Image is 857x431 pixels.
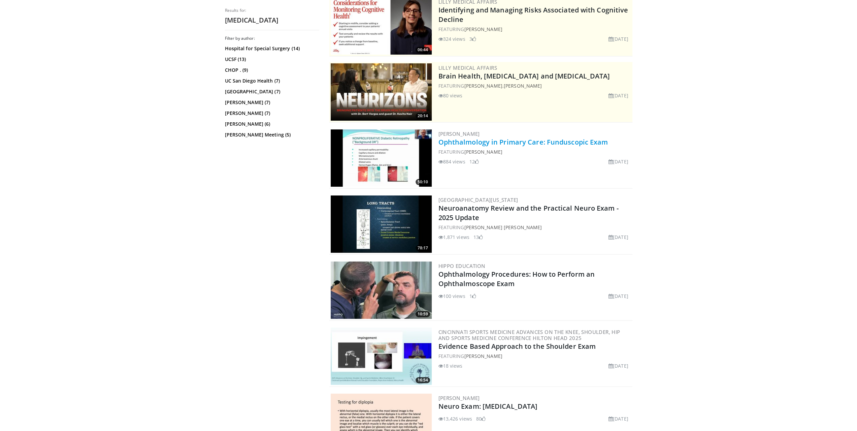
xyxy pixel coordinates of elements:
[225,56,318,63] a: UCSF (13)
[438,234,469,241] li: 1,871 views
[225,8,319,13] p: Results for:
[331,328,432,385] a: 16:54
[438,329,620,341] a: Cincinnati Sports Medicine Advances on the Knee, Shoulder, Hip and Sports Medicine Conference Hil...
[416,311,430,317] span: 10:59
[504,83,542,89] a: [PERSON_NAME]
[225,131,318,138] a: [PERSON_NAME] Meeting (5)
[438,64,497,71] a: Lilly Medical Affairs
[331,129,432,187] img: 511cff34-92ca-4324-a646-7f57edbdabcd.300x170_q85_crop-smart_upscale.jpg
[438,137,608,147] a: Ophthalmology in Primary Care: Funduscopic Exam
[438,293,465,300] li: 100 views
[608,158,628,165] li: [DATE]
[331,261,432,319] a: 10:59
[464,83,502,89] a: [PERSON_NAME]
[416,113,430,119] span: 20:14
[225,110,318,117] a: [PERSON_NAME] (7)
[225,36,319,41] h3: Filter by author:
[438,35,465,42] li: 324 views
[469,35,476,42] li: 3
[608,234,628,241] li: [DATE]
[331,261,432,319] img: 7377516f-cffb-4e8c-8fd2-b9bf80c2717a.300x170_q85_crop-smart_upscale.jpg
[608,92,628,99] li: [DATE]
[438,5,628,24] a: Identifying and Managing Risks Associated with Cognitive Decline
[438,263,486,269] a: Hippo Education
[438,395,480,401] a: [PERSON_NAME]
[225,88,318,95] a: [GEOGRAPHIC_DATA] (7)
[225,99,318,106] a: [PERSON_NAME] (7)
[416,245,430,251] span: 78:17
[473,234,483,241] li: 13
[438,148,631,155] div: FEATURING
[608,362,628,369] li: [DATE]
[331,129,432,187] a: 50:10
[331,195,432,253] a: 78:17
[438,71,610,81] a: Brain Health, [MEDICAL_DATA] and [MEDICAL_DATA]
[438,270,595,288] a: Ophthalmology Procedures: How to Perform an Ophthalmoscope Exam
[225,16,319,25] h2: [MEDICAL_DATA]
[438,82,631,89] div: FEATURING ,
[469,293,476,300] li: 1
[608,35,628,42] li: [DATE]
[438,352,631,360] div: FEATURING
[416,179,430,185] span: 50:10
[464,353,502,359] a: [PERSON_NAME]
[416,47,430,53] span: 06:44
[464,26,502,32] a: [PERSON_NAME]
[476,415,486,422] li: 80
[416,377,430,383] span: 16:54
[438,204,619,222] a: Neuroanatomy Review and the Practical Neuro Exam - 2025 Update
[464,224,542,230] a: [PERSON_NAME] [PERSON_NAME]
[438,196,518,203] a: [GEOGRAPHIC_DATA][US_STATE]
[438,362,463,369] li: 18 views
[225,45,318,52] a: Hospital for Special Surgery (14)
[331,63,432,121] a: 20:14
[438,158,465,165] li: 884 views
[331,63,432,121] img: ca157f26-4c4a-49fd-8611-8e91f7be245d.png.300x170_q85_crop-smart_upscale.jpg
[438,402,538,411] a: Neuro Exam: [MEDICAL_DATA]
[438,92,463,99] li: 80 views
[331,328,432,385] img: c40cabe6-eefa-434e-9f20-e14e31f0e8f4.300x170_q85_crop-smart_upscale.jpg
[438,415,472,422] li: 13,426 views
[225,67,318,73] a: CHOP . (9)
[438,342,596,351] a: Evidence Based Approach to the Shoulder Exam
[464,149,502,155] a: [PERSON_NAME]
[608,293,628,300] li: [DATE]
[438,224,631,231] div: FEATURING
[438,26,631,33] div: FEATURING
[608,415,628,422] li: [DATE]
[469,158,479,165] li: 12
[225,78,318,84] a: UC San Diego Health (7)
[225,121,318,127] a: [PERSON_NAME] (6)
[331,195,432,253] img: ebc743d6-8a7c-4cd4-91c8-78a3ab806ff5.300x170_q85_crop-smart_upscale.jpg
[438,130,480,137] a: [PERSON_NAME]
